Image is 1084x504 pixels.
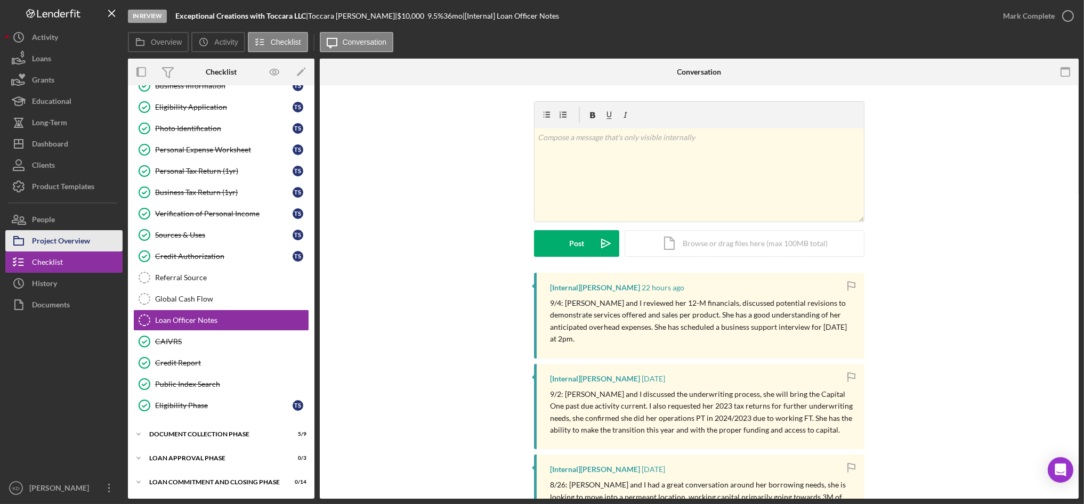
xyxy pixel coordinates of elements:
[133,182,309,203] a: Business Tax Return (1yr)TS
[320,32,394,52] button: Conversation
[32,27,58,51] div: Activity
[155,231,293,239] div: Sources & Uses
[5,69,123,91] a: Grants
[191,32,245,52] button: Activity
[5,27,123,48] button: Activity
[133,310,309,331] a: Loan Officer Notes
[287,455,306,461] div: 0 / 3
[5,48,123,69] button: Loans
[32,133,68,157] div: Dashboard
[155,252,293,261] div: Credit Authorization
[155,380,309,388] div: Public Index Search
[133,75,309,96] a: Business InformationTS
[133,160,309,182] a: Personal Tax Return (1yr)TS
[175,11,306,20] b: Exceptional Creations with Toccara LLC
[293,166,303,176] div: T S
[155,188,293,197] div: Business Tax Return (1yr)
[155,124,293,133] div: Photo Identification
[206,68,237,76] div: Checklist
[397,11,424,20] span: $10,000
[155,359,309,367] div: Credit Report
[5,273,123,294] button: History
[27,477,96,501] div: [PERSON_NAME]
[32,155,55,178] div: Clients
[443,12,463,20] div: 36 mo
[293,80,303,91] div: T S
[133,203,309,224] a: Verification of Personal IncomeTS
[155,337,309,346] div: CAIVRS
[133,139,309,160] a: Personal Expense WorksheetTS
[293,400,303,411] div: T S
[214,38,238,46] label: Activity
[642,375,665,383] time: 2025-09-02 16:21
[5,91,123,112] button: Educational
[149,479,280,485] div: Loan Commitment and Closing Phase
[32,230,90,254] div: Project Overview
[133,118,309,139] a: Photo IdentificationTS
[32,69,54,93] div: Grants
[5,176,123,197] button: Product Templates
[5,209,123,230] button: People
[248,32,308,52] button: Checklist
[32,209,55,233] div: People
[992,5,1079,27] button: Mark Complete
[133,288,309,310] a: Global Cash Flow
[550,388,854,436] p: 9/2: [PERSON_NAME] and I discussed the underwriting process, she will bring the Capital One past ...
[32,251,63,275] div: Checklist
[32,273,57,297] div: History
[293,123,303,134] div: T S
[293,102,303,112] div: T S
[133,224,309,246] a: Sources & UsesTS
[308,12,397,20] div: Toccara [PERSON_NAME] |
[128,10,167,23] div: In Review
[32,176,94,200] div: Product Templates
[550,465,640,474] div: [Internal] [PERSON_NAME]
[5,294,123,315] button: Documents
[642,465,665,474] time: 2025-08-26 15:24
[1048,457,1073,483] div: Open Intercom Messenger
[133,373,309,395] a: Public Index Search
[155,209,293,218] div: Verification of Personal Income
[155,295,309,303] div: Global Cash Flow
[128,32,189,52] button: Overview
[293,251,303,262] div: T S
[5,230,123,251] button: Project Overview
[5,112,123,133] button: Long-Term
[151,38,182,46] label: Overview
[133,246,309,267] a: Credit AuthorizationTS
[133,331,309,352] a: CAIVRS
[343,38,387,46] label: Conversation
[149,431,280,437] div: Document Collection Phase
[32,91,71,115] div: Educational
[155,273,309,282] div: Referral Source
[287,431,306,437] div: 5 / 9
[5,251,123,273] button: Checklist
[155,167,293,175] div: Personal Tax Return (1yr)
[133,267,309,288] a: Referral Source
[642,283,684,292] time: 2025-09-04 16:15
[32,294,70,318] div: Documents
[32,112,67,136] div: Long-Term
[5,155,123,176] button: Clients
[175,12,308,20] div: |
[550,375,640,383] div: [Internal] [PERSON_NAME]
[5,477,123,499] button: KD[PERSON_NAME]
[287,479,306,485] div: 0 / 14
[5,133,123,155] button: Dashboard
[133,395,309,416] a: Eligibility PhaseTS
[569,230,584,257] div: Post
[271,38,301,46] label: Checklist
[534,230,619,257] button: Post
[155,316,309,324] div: Loan Officer Notes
